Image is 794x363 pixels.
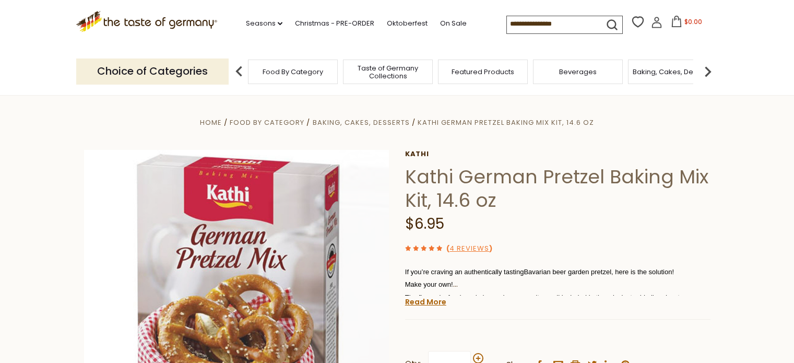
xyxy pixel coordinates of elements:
[405,150,710,158] a: Kathi
[230,118,304,127] a: Food By Category
[387,18,428,29] a: Oktoberfest
[405,297,446,307] a: Read More
[200,118,222,127] a: Home
[229,61,250,82] img: previous arrow
[446,243,492,253] span: ( )
[246,18,282,29] a: Seasons
[346,64,430,80] a: Taste of Germany Collections
[313,118,410,127] a: Baking, Cakes, Desserts
[452,68,514,76] a: Featured Products
[405,165,710,212] h1: Kathi German Pretzel Baking Mix Kit, 14.6 oz
[633,68,714,76] a: Baking, Cakes, Desserts
[559,68,597,76] a: Beverages
[449,243,489,254] a: 4 Reviews
[405,278,458,289] span: Make your own!
[684,17,702,26] span: $0.00
[405,214,444,234] span: $6.95
[263,68,323,76] a: Food By Category
[528,268,674,276] span: avarian beer garden pretzel, here is the solution!
[418,118,594,127] a: Kathi German Pretzel Baking Mix Kit, 14.6 oz
[76,58,229,84] p: Choice of Categories
[697,61,718,82] img: next arrow
[524,268,528,276] span: B
[295,18,374,29] a: Christmas - PRE-ORDER
[665,16,709,31] button: $0.00
[405,268,524,276] span: If you’re craving an authentically tasting
[405,294,688,301] span: The flour mix, food-grade lye and coarse salt are all included in the mix, just add oil and water.
[440,18,467,29] a: On Sale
